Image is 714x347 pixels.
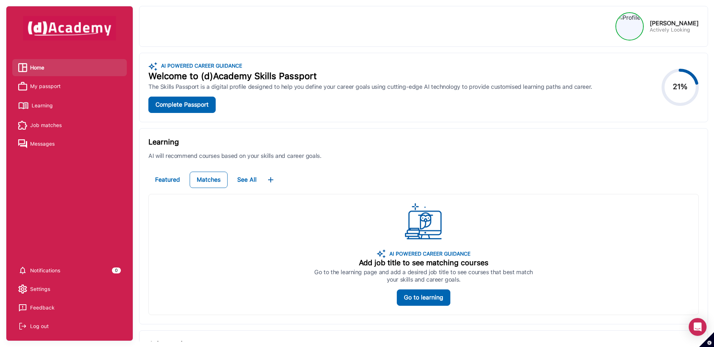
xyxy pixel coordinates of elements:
text: 21% [673,82,688,91]
span: My passport [30,81,61,92]
a: Feedback [18,302,121,313]
a: Job matches iconJob matches [18,120,121,131]
span: Job matches [30,120,62,131]
a: Learning iconLearning [18,99,121,112]
img: feedback [18,303,27,312]
button: Matches [190,172,228,188]
img: Job matches icon [18,121,27,130]
a: Messages iconMessages [18,138,121,149]
span: Home [30,62,44,73]
img: Log out [18,322,27,331]
div: Matches [197,175,221,184]
button: See All [231,172,263,188]
img: Profile [617,13,643,39]
img: dAcademy [23,16,116,40]
button: Set cookie preferences [699,332,714,347]
img: ... [148,62,157,71]
div: 0 [112,267,121,273]
p: Actively Looking [650,27,699,33]
a: My passport iconMy passport [18,81,121,92]
button: Go to learning [397,289,450,306]
div: AI POWERED CAREER GUIDANCE [157,62,242,71]
div: Go to learning [404,293,443,302]
p: Go to the learning page and add a desired job title to see courses that best match your skills an... [314,269,533,283]
div: Open Intercom Messenger [689,318,707,336]
button: Complete Passport [148,97,216,113]
a: Home iconHome [18,62,121,73]
img: Learning icon [18,99,29,112]
img: setting [18,266,27,275]
img: Messages icon [18,139,27,148]
p: AI POWERED CAREER GUIDANCE [386,249,470,258]
img: logo [405,203,442,240]
div: Welcome to (d)Academy Skills Passport [148,71,592,82]
img: ... [266,175,275,184]
div: [PERSON_NAME] [650,20,699,27]
span: Learning [32,100,53,111]
img: My passport icon [18,82,27,91]
span: Notifications [30,265,60,276]
img: Home icon [18,63,27,72]
div: See All [237,175,257,184]
div: Complete Passport [155,100,209,109]
img: ... [377,249,386,258]
span: Settings [30,283,50,295]
div: Log out [30,321,49,332]
div: Featured [155,175,180,184]
div: The Skills Passport is a digital profile designed to help you define your career goals using cutt... [148,83,592,91]
button: Featured [148,172,187,188]
p: AI will recommend courses based on your skills and career goals. [148,152,699,160]
p: Learning [148,137,699,146]
span: Messages [30,138,55,149]
p: Add job title to see matching courses [359,258,488,267]
div: Feedback [30,302,55,313]
img: setting [18,285,27,294]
